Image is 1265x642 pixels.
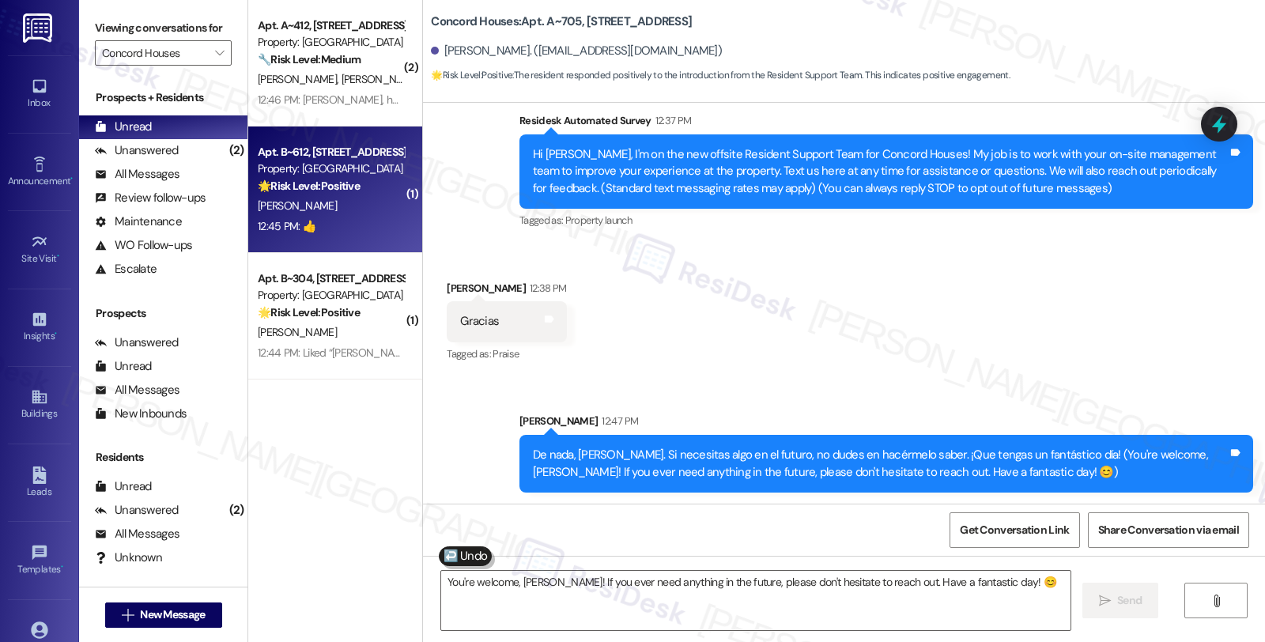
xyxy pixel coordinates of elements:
[519,209,1253,232] div: Tagged as:
[258,52,361,66] strong: 🔧 Risk Level: Medium
[526,280,567,296] div: 12:38 PM
[95,334,179,351] div: Unanswered
[95,526,179,542] div: All Messages
[441,571,1071,630] textarea: To enrich screen reader interactions, please activate Accessibility in Grammarly extension settings
[95,119,152,135] div: Unread
[8,73,71,115] a: Inbox
[79,449,247,466] div: Residents
[519,112,1253,134] div: Residesk Automated Survey
[225,138,248,163] div: (2)
[8,306,71,349] a: Insights •
[1098,522,1239,538] span: Share Conversation via email
[447,342,566,365] div: Tagged as:
[95,478,152,495] div: Unread
[342,72,421,86] span: [PERSON_NAME]
[79,305,247,322] div: Prospects
[8,462,71,504] a: Leads
[258,34,404,51] div: Property: [GEOGRAPHIC_DATA]
[105,602,222,628] button: New Message
[258,179,360,193] strong: 🌟 Risk Level: Positive
[95,166,179,183] div: All Messages
[8,539,71,582] a: Templates •
[140,606,205,623] span: New Message
[258,346,1114,360] div: 12:44 PM: Liked “[PERSON_NAME] (Concord Houses): You're welcome, [PERSON_NAME]! If you ever need ...
[258,160,404,177] div: Property: [GEOGRAPHIC_DATA]
[8,228,71,271] a: Site Visit •
[493,347,519,361] span: Praise
[950,512,1079,548] button: Get Conversation Link
[55,328,57,339] span: •
[258,198,337,213] span: [PERSON_NAME]
[70,173,73,184] span: •
[95,213,182,230] div: Maintenance
[95,502,179,519] div: Unanswered
[95,142,179,159] div: Unanswered
[258,17,404,34] div: Apt. A~412, [STREET_ADDRESS]
[95,237,192,254] div: WO Follow-ups
[95,382,179,398] div: All Messages
[258,305,360,319] strong: 🌟 Risk Level: Positive
[79,89,247,106] div: Prospects + Residents
[95,16,232,40] label: Viewing conversations for
[1117,592,1142,609] span: Send
[1210,595,1222,607] i: 
[1082,583,1159,618] button: Send
[215,47,224,59] i: 
[431,43,722,59] div: [PERSON_NAME]. ([EMAIL_ADDRESS][DOMAIN_NAME])
[95,261,157,278] div: Escalate
[225,498,248,523] div: (2)
[533,146,1228,197] div: Hi [PERSON_NAME], I'm on the new offsite Resident Support Team for Concord Houses! My job is to w...
[95,549,162,566] div: Unknown
[519,413,1253,435] div: [PERSON_NAME]
[460,313,499,330] div: Gracias
[61,561,63,572] span: •
[23,13,55,43] img: ResiDesk Logo
[258,144,404,160] div: Apt. B~612, [STREET_ADDRESS]
[258,219,315,233] div: 12:45 PM: 👍
[1099,595,1111,607] i: 
[95,406,187,422] div: New Inbounds
[258,93,908,107] div: 12:46 PM: [PERSON_NAME], how are you doing? [DATE] I had something wrong about permit parking, I...
[258,270,404,287] div: Apt. B~304, [STREET_ADDRESS]
[651,112,692,129] div: 12:37 PM
[102,40,206,66] input: All communities
[431,69,512,81] strong: 🌟 Risk Level: Positive
[431,13,692,30] b: Concord Houses: Apt. A~705, [STREET_ADDRESS]
[447,280,566,302] div: [PERSON_NAME]
[258,287,404,304] div: Property: [GEOGRAPHIC_DATA]
[8,383,71,426] a: Buildings
[95,358,152,375] div: Unread
[431,67,1010,84] span: : The resident responded positively to the introduction from the Resident Support Team. This indi...
[598,413,638,429] div: 12:47 PM
[57,251,59,262] span: •
[960,522,1069,538] span: Get Conversation Link
[1088,512,1249,548] button: Share Conversation via email
[533,447,1228,481] div: De nada, [PERSON_NAME]. Si necesitas algo en el futuro, no dudes en hacérmelo saber. ¡Que tengas ...
[122,609,134,621] i: 
[565,213,632,227] span: Property launch
[95,190,206,206] div: Review follow-ups
[258,325,337,339] span: [PERSON_NAME]
[258,72,342,86] span: [PERSON_NAME]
